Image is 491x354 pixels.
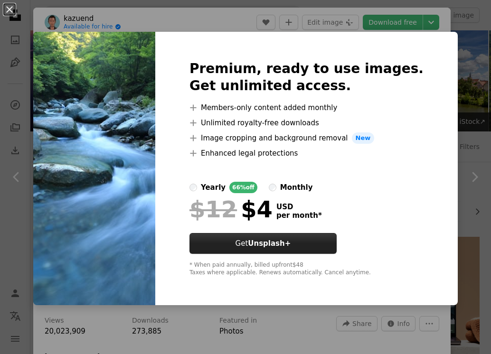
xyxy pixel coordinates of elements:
[33,32,155,305] img: photo-1437482078695-73f5ca6c96e2
[276,203,322,211] span: USD
[189,117,424,129] li: Unlimited royalty-free downloads
[189,102,424,113] li: Members-only content added monthly
[189,261,424,277] div: * When paid annually, billed upfront $48 Taxes where applicable. Renews automatically. Cancel any...
[189,233,337,254] button: GetUnsplash+
[189,184,197,191] input: yearly66%off
[189,60,424,94] h2: Premium, ready to use images. Get unlimited access.
[229,182,257,193] div: 66% off
[201,182,226,193] div: yearly
[189,148,424,159] li: Enhanced legal protections
[269,184,276,191] input: monthly
[189,132,424,144] li: Image cropping and background removal
[280,182,313,193] div: monthly
[276,211,322,220] span: per month *
[189,197,273,222] div: $4
[189,197,237,222] span: $12
[352,132,375,144] span: New
[248,239,291,248] strong: Unsplash+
